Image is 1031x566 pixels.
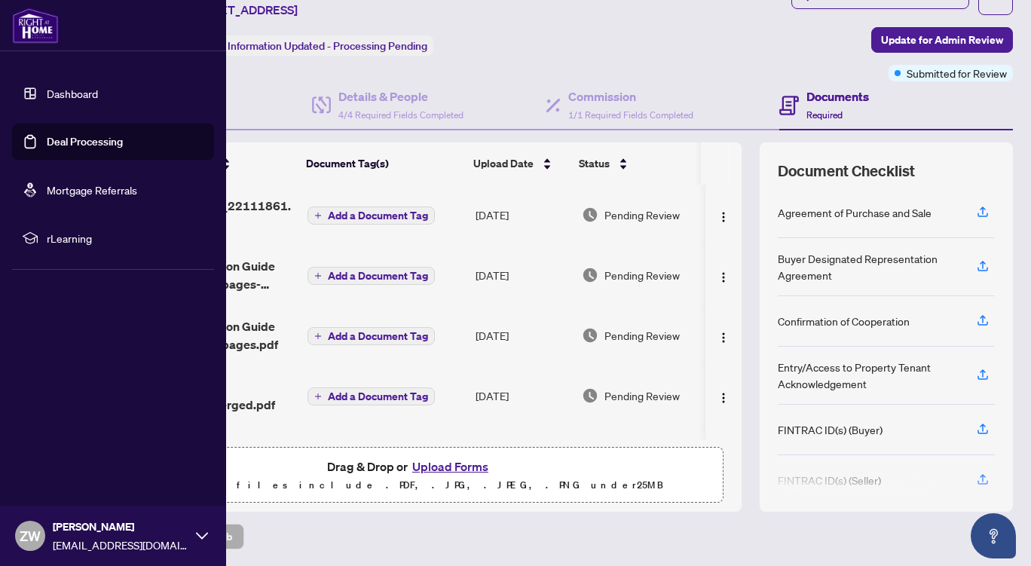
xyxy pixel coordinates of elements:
span: Required [806,109,843,121]
button: Add a Document Tag [307,267,435,285]
img: Document Status [582,207,598,223]
span: Pending Review [604,267,680,283]
a: Mortgage Referrals [47,183,137,197]
span: ZW [20,525,41,546]
span: Pending Review [604,327,680,344]
img: Document Status [582,327,598,344]
td: [DATE] [470,185,576,245]
img: Document Status [582,267,598,283]
button: Add a Document Tag [307,266,435,286]
span: Drag & Drop or [327,457,493,476]
th: Document Tag(s) [300,142,467,185]
div: FINTRAC ID(s) (Buyer) [778,421,883,438]
a: Deal Processing [47,135,123,148]
span: 1/1 Required Fields Completed [568,109,693,121]
td: [DATE] [470,426,576,474]
button: Add a Document Tag [307,327,435,345]
button: Add a Document Tag [307,387,435,405]
button: Update for Admin Review [871,27,1013,53]
button: Upload Forms [408,457,493,476]
span: plus [314,272,322,280]
img: Document Status [582,387,598,404]
a: Dashboard [47,87,98,100]
span: Information Updated - Processing Pending [228,39,427,53]
img: Logo [717,271,730,283]
h4: Details & People [338,87,463,106]
button: Logo [711,384,736,408]
h4: Commission [568,87,693,106]
td: [DATE] [470,366,576,426]
span: Add a Document Tag [328,210,428,221]
span: Upload Date [473,155,534,172]
span: plus [314,212,322,219]
span: [EMAIL_ADDRESS][DOMAIN_NAME] [53,537,188,553]
span: [PERSON_NAME] [53,519,188,535]
button: Logo [711,203,736,227]
span: Status [579,155,610,172]
span: Add a Document Tag [328,391,428,402]
span: rLearning [47,230,203,246]
img: Logo [717,211,730,223]
img: logo [12,8,59,44]
span: [STREET_ADDRESS] [187,1,298,19]
td: [DATE] [470,245,576,305]
p: Supported files include .PDF, .JPG, .JPEG, .PNG under 25 MB [106,476,714,494]
button: Add a Document Tag [307,387,435,406]
button: Logo [711,263,736,287]
div: Entry/Access to Property Tenant Acknowledgement [778,359,959,392]
button: Open asap [971,513,1016,558]
div: Agreement of Purchase and Sale [778,204,932,221]
th: Upload Date [467,142,573,185]
span: Drag & Drop orUpload FormsSupported files include .PDF, .JPG, .JPEG, .PNG under25MB [97,448,723,503]
span: Submitted for Review [907,65,1007,81]
button: Logo [711,323,736,347]
span: Update for Admin Review [881,28,1003,52]
div: Buyer Designated Representation Agreement [778,250,959,283]
span: 4/4 Required Fields Completed [338,109,463,121]
td: [DATE] [470,305,576,366]
img: Logo [717,332,730,344]
button: Add a Document Tag [307,207,435,225]
button: Add a Document Tag [307,326,435,346]
span: plus [314,393,322,400]
h4: Documents [806,87,869,106]
span: plus [314,332,322,340]
span: Add a Document Tag [328,271,428,281]
img: Logo [717,392,730,404]
div: Status: [187,35,433,56]
div: Confirmation of Cooperation [778,313,910,329]
th: Status [573,142,701,185]
span: Document Checklist [778,161,915,182]
span: Pending Review [604,207,680,223]
span: Add a Document Tag [328,331,428,341]
span: Pending Review [604,387,680,404]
